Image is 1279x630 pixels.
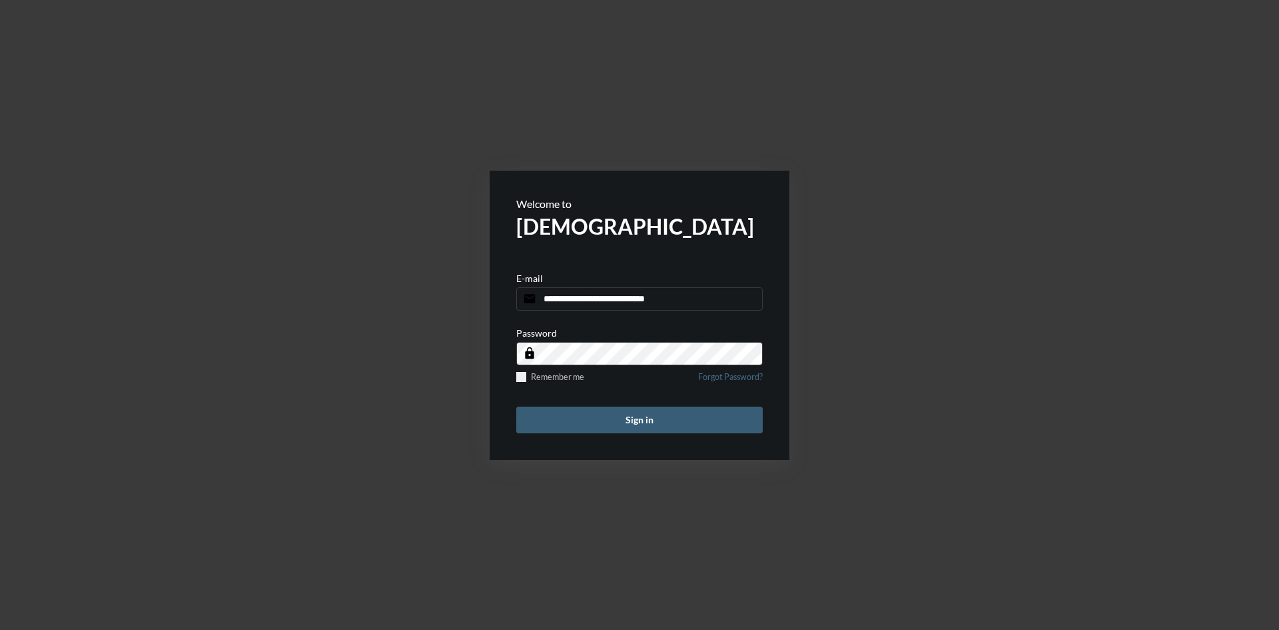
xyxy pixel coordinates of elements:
[516,213,763,239] h2: [DEMOGRAPHIC_DATA]
[698,372,763,390] a: Forgot Password?
[516,273,543,284] p: E-mail
[516,197,763,210] p: Welcome to
[516,407,763,433] button: Sign in
[516,327,557,339] p: Password
[516,372,584,382] label: Remember me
